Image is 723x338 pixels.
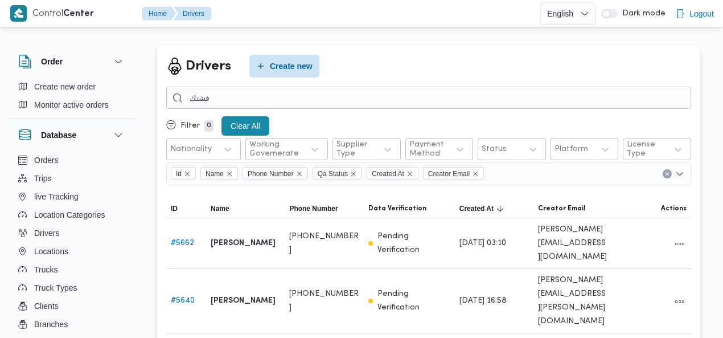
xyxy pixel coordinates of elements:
[14,151,130,169] button: Orders
[34,190,79,203] span: live Tracking
[249,55,319,78] button: Create new
[538,274,607,328] span: [PERSON_NAME][EMAIL_ADDRESS][PERSON_NAME][DOMAIN_NAME]
[34,226,59,240] span: Drivers
[171,204,178,213] span: ID
[200,167,238,180] span: Name
[372,168,404,180] span: Created At
[618,9,666,18] span: Dark mode
[367,167,418,180] span: Created At
[318,168,348,180] span: Qa Status
[171,167,196,180] span: Id
[248,168,294,180] span: Phone Number
[459,237,506,250] span: [DATE] 03:10
[673,237,687,251] button: All actions
[14,169,130,188] button: Trips
[34,208,105,222] span: Location Categories
[14,224,130,242] button: Drivers
[34,80,96,93] span: Create new order
[221,116,269,136] button: Clear All
[226,170,233,177] button: Remove Name from selection in this group
[166,199,206,218] button: ID
[171,239,194,247] a: #5662
[9,78,134,119] div: Order
[663,169,672,178] button: Clear input
[459,204,494,213] span: Created At; Sorted in descending order
[34,153,59,167] span: Orders
[313,167,362,180] span: Qa Status
[18,128,125,142] button: Database
[249,140,299,158] div: Working Governerate
[14,206,130,224] button: Location Categories
[14,279,130,297] button: Truck Types
[482,145,507,154] div: Status
[289,287,359,315] span: [PHONE_NUMBER]
[41,55,63,68] h3: Order
[554,145,588,154] div: Platform
[204,120,213,132] p: 0
[14,260,130,279] button: Trucks
[428,168,470,180] span: Creator Email
[423,167,484,180] span: Creator Email
[166,87,691,109] input: Search...
[285,199,363,218] button: Phone Number
[171,297,195,304] a: #5640
[243,167,308,180] span: Phone Number
[14,188,130,206] button: live Tracking
[627,140,662,158] div: License Type
[142,7,176,21] button: Home
[184,170,191,177] button: Remove Id from selection in this group
[34,245,68,258] span: Locations
[409,140,445,158] div: Payment Method
[538,223,607,264] span: [PERSON_NAME][EMAIL_ADDRESS][DOMAIN_NAME]
[34,98,109,112] span: Monitor active orders
[14,297,130,315] button: Clients
[180,121,200,131] p: Filter
[170,145,212,154] div: Nationality
[377,287,450,315] p: Pending Verification
[689,7,714,21] span: Logout
[211,237,276,250] b: [PERSON_NAME]
[206,168,224,180] span: Name
[41,128,76,142] h3: Database
[18,55,125,68] button: Order
[186,56,231,76] h2: Drivers
[206,199,285,218] button: Name
[406,170,413,177] button: Remove Created At from selection in this group
[538,204,585,213] span: Creator Email
[459,294,507,308] span: [DATE] 16:58
[289,230,359,257] span: [PHONE_NUMBER]
[14,96,130,114] button: Monitor active orders
[296,170,303,177] button: Remove Phone Number from selection in this group
[34,263,57,276] span: Trucks
[336,140,372,158] div: Supplier Type
[496,204,505,213] svg: Sorted in descending order
[10,5,27,22] img: X8yXhbKr1z7QwAAAABJRU5ErkJggg==
[14,242,130,260] button: Locations
[675,169,684,178] button: Open list of options
[455,199,533,218] button: Created AtSorted in descending order
[350,170,357,177] button: Remove Qa Status from selection in this group
[211,204,229,213] span: Name
[34,172,52,185] span: Trips
[377,230,450,257] p: Pending Verification
[671,2,718,25] button: Logout
[14,315,130,333] button: Branches
[673,295,687,308] button: All actions
[63,10,94,18] b: Center
[472,170,479,177] button: Remove Creator Email from selection in this group
[34,281,77,295] span: Truck Types
[368,204,426,213] span: Data Verification
[270,59,313,73] span: Create new
[34,317,68,331] span: Branches
[289,204,338,213] span: Phone Number
[14,78,130,96] button: Create new order
[211,294,276,308] b: [PERSON_NAME]
[661,204,687,213] span: Actions
[176,168,182,180] span: Id
[34,299,59,313] span: Clients
[174,7,211,21] button: Drivers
